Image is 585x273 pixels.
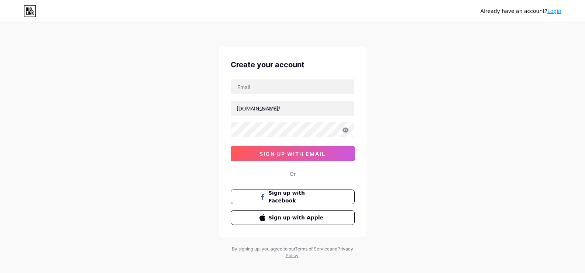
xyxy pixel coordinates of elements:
button: sign up with email [231,146,355,161]
a: Login [547,8,561,14]
div: By signing up, you agree to our and . [230,246,355,259]
button: Sign up with Facebook [231,190,355,204]
button: Sign up with Apple [231,210,355,225]
div: [DOMAIN_NAME]/ [237,105,280,112]
input: Email [231,79,354,94]
input: username [231,101,354,116]
div: Already have an account? [481,7,561,15]
div: Create your account [231,59,355,70]
a: Terms of Service [295,246,330,252]
span: Sign up with Facebook [268,189,326,205]
div: Or [290,170,296,178]
span: Sign up with Apple [268,214,326,222]
span: sign up with email [259,151,326,157]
